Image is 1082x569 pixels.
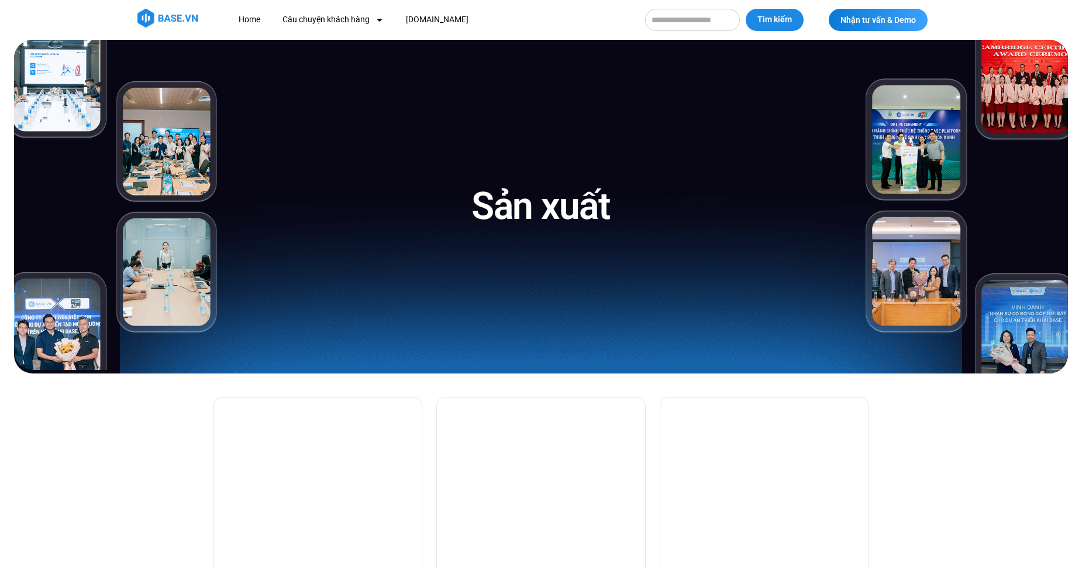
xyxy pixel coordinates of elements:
[757,14,792,26] span: Tìm kiếm
[840,16,916,24] span: Nhận tư vấn & Demo
[746,9,804,31] button: Tìm kiếm
[397,9,477,30] a: [DOMAIN_NAME]
[230,9,269,30] a: Home
[230,9,633,30] nav: Menu
[471,182,610,231] h1: Sản xuất
[274,9,392,30] a: Câu chuyện khách hàng
[829,9,928,31] a: Nhận tư vấn & Demo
